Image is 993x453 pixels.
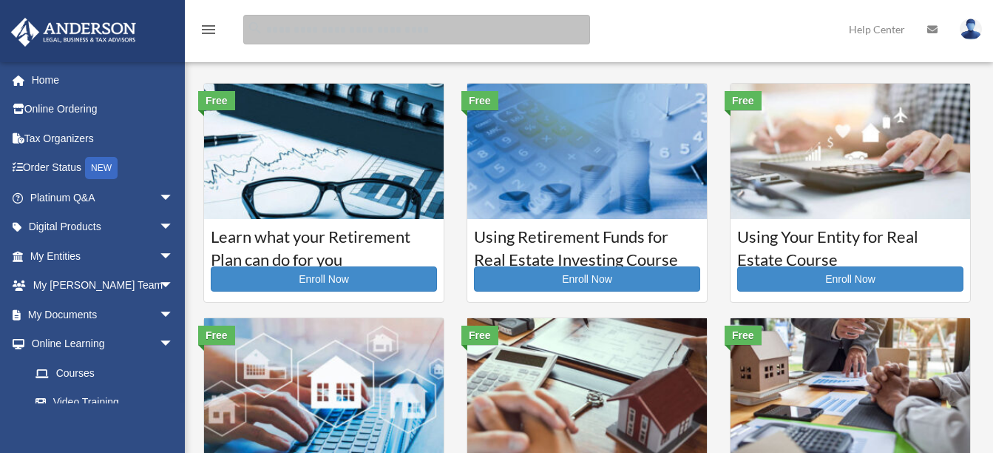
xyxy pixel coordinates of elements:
a: Order StatusNEW [10,153,196,184]
div: NEW [85,157,118,179]
a: Online Ordering [10,95,196,124]
a: Home [10,65,196,95]
a: Digital Productsarrow_drop_down [10,212,196,242]
a: Platinum Q&Aarrow_drop_down [10,183,196,212]
a: My Entitiesarrow_drop_down [10,241,196,271]
span: arrow_drop_down [159,241,189,272]
i: search [247,20,263,36]
i: menu [200,21,217,38]
a: Courses [21,358,189,388]
h3: Using Your Entity for Real Estate Course [737,226,963,263]
span: arrow_drop_down [159,183,189,213]
div: Free [725,326,762,345]
img: User Pic [960,19,982,40]
a: My [PERSON_NAME] Teamarrow_drop_down [10,271,196,301]
h3: Learn what your Retirement Plan can do for you [211,226,437,263]
div: Free [461,326,498,345]
a: Tax Organizers [10,124,196,153]
img: Anderson Advisors Platinum Portal [7,18,140,47]
h3: Using Retirement Funds for Real Estate Investing Course [474,226,700,263]
a: Online Learningarrow_drop_down [10,329,196,359]
span: arrow_drop_down [159,329,189,360]
span: arrow_drop_down [159,212,189,243]
a: Enroll Now [211,266,437,292]
div: Free [725,91,762,110]
span: arrow_drop_down [159,300,189,330]
a: Enroll Now [474,266,700,292]
div: Free [198,91,235,110]
a: Video Training [21,388,196,417]
a: My Documentsarrow_drop_down [10,300,196,329]
span: arrow_drop_down [159,271,189,301]
a: menu [200,26,217,38]
div: Free [198,326,235,345]
a: Enroll Now [737,266,963,292]
div: Free [461,91,498,110]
